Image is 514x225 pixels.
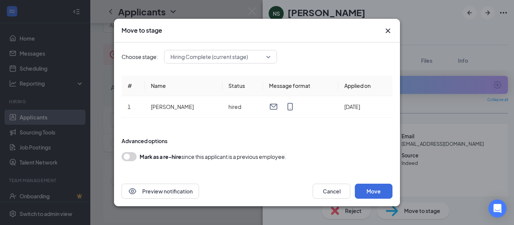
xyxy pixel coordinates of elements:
svg: Cross [383,26,392,35]
button: Cancel [313,184,350,199]
th: Applied on [338,76,392,96]
span: Hiring Complete (current stage) [170,51,248,62]
div: since this applicant is a previous employee. [140,152,286,161]
b: Mark as a re-hire [140,153,181,160]
span: Choose stage: [122,53,158,61]
th: # [122,76,145,96]
td: [DATE] [338,96,392,118]
td: [PERSON_NAME] [145,96,222,118]
th: Message format [263,76,338,96]
div: Open Intercom Messenger [488,199,506,217]
svg: Email [269,102,278,111]
button: Close [383,26,392,35]
button: EyePreview notification [122,184,199,199]
h3: Move to stage [122,26,162,35]
th: Status [222,76,263,96]
svg: MobileSms [286,102,295,111]
svg: Eye [128,187,137,196]
th: Name [145,76,222,96]
button: Move [355,184,392,199]
span: 1 [128,103,131,110]
div: Advanced options [122,137,392,145]
td: hired [222,96,263,118]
